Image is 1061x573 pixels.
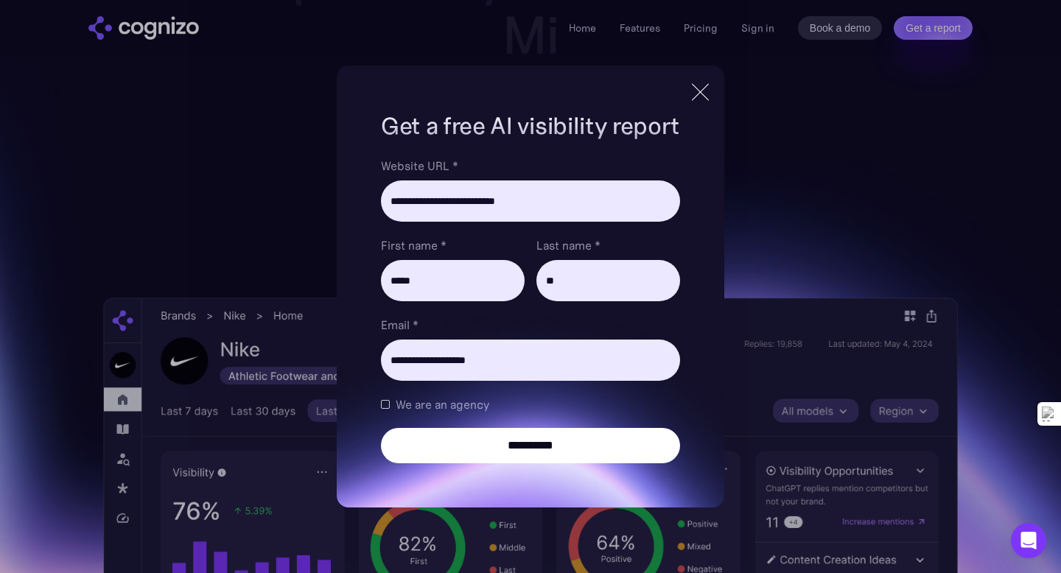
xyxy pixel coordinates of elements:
[381,157,680,463] form: Brand Report Form
[536,236,680,254] label: Last name *
[381,157,680,175] label: Website URL *
[381,110,680,142] h1: Get a free AI visibility report
[381,236,525,254] label: First name *
[396,396,489,413] span: We are an agency
[1011,523,1046,558] div: Open Intercom Messenger
[381,316,680,334] label: Email *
